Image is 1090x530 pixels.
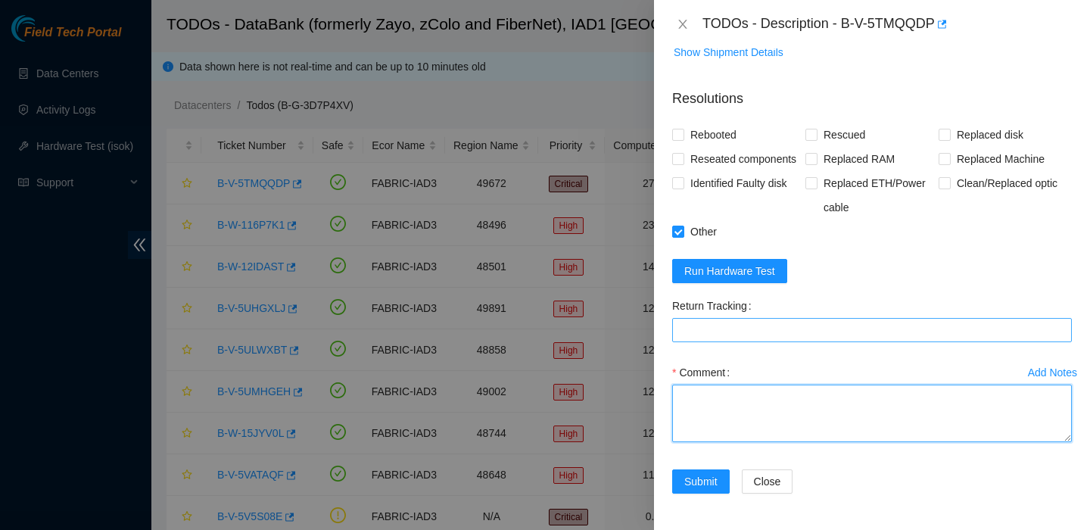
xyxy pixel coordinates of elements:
label: Comment [672,360,736,385]
button: Show Shipment Details [673,40,784,64]
button: Submit [672,469,730,494]
span: Run Hardware Test [684,263,775,279]
span: Close [754,473,781,490]
span: Identified Faulty disk [684,171,793,195]
button: Close [672,17,693,32]
button: Close [742,469,793,494]
textarea: Comment [672,385,1072,442]
p: Resolutions [672,76,1072,109]
span: Replaced Machine [951,147,1051,171]
div: Add Notes [1028,367,1077,378]
button: Add Notes [1027,360,1078,385]
button: Run Hardware Test [672,259,787,283]
span: Other [684,220,723,244]
span: Rescued [817,123,871,147]
span: Reseated components [684,147,802,171]
span: Rebooted [684,123,743,147]
span: close [677,18,689,30]
div: TODOs - Description - B-V-5TMQQDP [702,12,1072,36]
span: Clean/Replaced optic [951,171,1064,195]
label: Return Tracking [672,294,758,318]
span: Replaced disk [951,123,1029,147]
span: Submit [684,473,718,490]
span: Replaced ETH/Power cable [817,171,939,220]
span: Replaced RAM [817,147,901,171]
span: Show Shipment Details [674,44,783,61]
input: Return Tracking [672,318,1072,342]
